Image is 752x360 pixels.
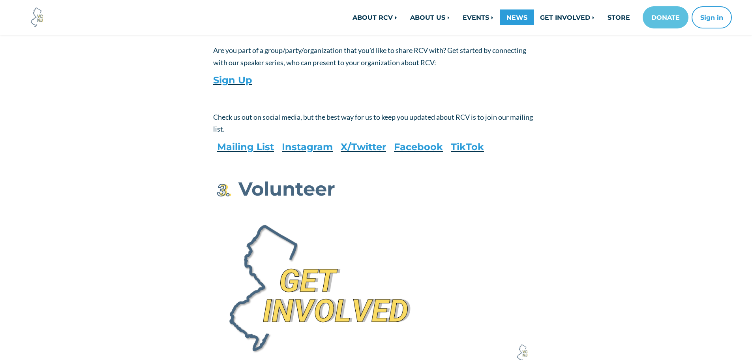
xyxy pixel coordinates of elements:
[534,9,601,25] a: GET INVOLVED
[346,9,404,25] a: ABOUT RCV
[601,9,636,25] a: STORE
[394,141,443,153] a: Facebook
[213,46,526,67] span: Are you part of a group/party/organization that you'd like to share RCV with? Get started by conn...
[26,7,48,28] img: Voter Choice NJ
[643,6,688,28] a: DONATE
[213,74,252,86] a: Sign Up
[500,9,534,25] a: NEWS
[282,141,333,153] a: Instagram
[341,141,386,153] a: X/Twitter
[238,177,335,200] strong: Volunteer
[451,141,484,153] a: TikTok
[207,6,732,28] nav: Main navigation
[217,141,274,153] a: Mailing List
[213,181,233,200] img: Third
[456,9,500,25] a: EVENTS
[213,113,533,134] span: Check us out on social media, but the best way for us to keep you updated about RCV is to join ou...
[692,6,732,28] button: Sign in or sign up
[404,9,456,25] a: ABOUT US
